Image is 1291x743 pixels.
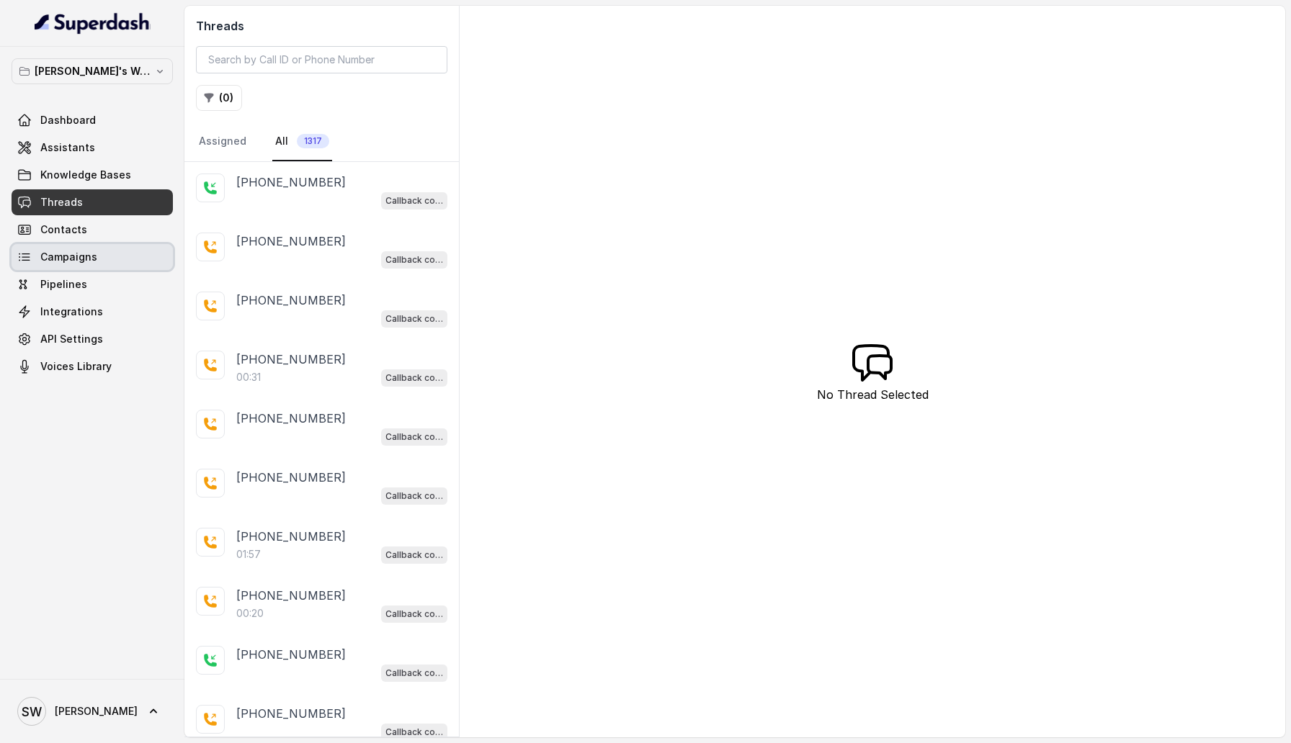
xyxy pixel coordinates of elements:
span: Knowledge Bases [40,168,131,182]
nav: Tabs [196,122,447,161]
a: Threads [12,189,173,215]
p: [PHONE_NUMBER] [236,351,346,368]
p: [PHONE_NUMBER] [236,233,346,250]
p: Callback collector [385,548,443,562]
button: [PERSON_NAME]'s Workspace [12,58,173,84]
img: light.svg [35,12,151,35]
p: No Thread Selected [817,386,929,403]
button: (0) [196,85,242,111]
p: 00:31 [236,370,261,384]
p: Callback collector [385,430,443,444]
h2: Threads [196,17,447,35]
p: Callback collector [385,312,443,326]
a: Assistants [12,135,173,161]
span: Campaigns [40,250,97,264]
p: [PERSON_NAME]'s Workspace [35,63,150,80]
span: Integrations [40,305,103,319]
p: Callback collector [385,253,443,267]
span: Pipelines [40,277,87,292]
span: Voices Library [40,359,112,374]
a: Integrations [12,299,173,325]
p: Callback collector [385,666,443,680]
p: [PHONE_NUMBER] [236,705,346,722]
span: Assistants [40,140,95,155]
span: [PERSON_NAME] [55,704,138,719]
p: Callback collector [385,489,443,503]
a: Contacts [12,217,173,243]
p: [PHONE_NUMBER] [236,174,346,191]
p: Callback collector [385,725,443,739]
span: API Settings [40,332,103,346]
p: [PHONE_NUMBER] [236,587,346,604]
a: Knowledge Bases [12,162,173,188]
p: [PHONE_NUMBER] [236,469,346,486]
a: API Settings [12,326,173,352]
a: Pipelines [12,271,173,297]
span: Contacts [40,222,87,237]
p: Callback collector [385,371,443,385]
p: Callback collector [385,194,443,208]
span: 1317 [297,134,329,148]
p: [PHONE_NUMBER] [236,292,346,309]
a: All1317 [272,122,332,161]
p: [PHONE_NUMBER] [236,528,346,545]
a: [PERSON_NAME] [12,691,173,731]
span: Dashboard [40,113,96,127]
text: SW [22,704,42,719]
a: Dashboard [12,107,173,133]
a: Assigned [196,122,249,161]
a: Campaigns [12,244,173,270]
input: Search by Call ID or Phone Number [196,46,447,73]
p: 00:20 [236,606,264,621]
p: [PHONE_NUMBER] [236,646,346,663]
a: Voices Library [12,354,173,379]
span: Threads [40,195,83,210]
p: [PHONE_NUMBER] [236,410,346,427]
p: 01:57 [236,547,261,562]
p: Callback collector [385,607,443,621]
